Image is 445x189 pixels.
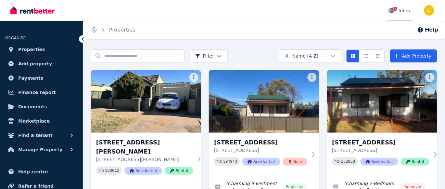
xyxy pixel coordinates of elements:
[18,103,47,111] span: Documents
[214,138,307,147] h3: [STREET_ADDRESS]
[18,74,43,82] span: Payments
[124,167,162,175] span: Residential
[401,158,429,166] span: Rental
[359,49,372,62] button: Compact list view
[18,46,45,53] span: Properties
[332,147,429,154] p: [STREET_ADDRESS]
[105,169,119,173] code: 363012
[96,138,193,156] h3: [STREET_ADDRESS][PERSON_NAME]
[18,168,48,176] span: Help centre
[5,129,78,142] button: Find a tenant
[91,70,201,133] img: 106 Beryl St, Broken Hill
[426,73,435,82] button: More options
[96,156,193,163] p: [STREET_ADDRESS][PERSON_NAME]
[223,159,237,164] code: 394943
[99,169,104,172] small: PID
[372,49,385,62] button: Expanded list view
[190,49,228,62] button: Filter
[347,49,360,62] button: Card view
[283,158,308,166] span: Sale
[83,21,143,39] nav: Breadcrumb
[18,60,52,68] span: Add property
[335,160,340,163] small: PID
[361,158,398,166] span: Residential
[195,53,214,59] span: Filter
[390,49,437,62] a: Add Property
[327,70,437,133] img: 161 Cornish Street, Broken Hill
[5,72,78,85] a: Payments
[388,7,411,14] div: Inbox
[165,167,193,175] span: Rental
[5,86,78,99] a: Finance report
[5,36,26,40] span: ORGANISE
[5,143,78,156] button: Manage Property
[242,158,280,166] span: Residential
[10,6,55,15] img: RentBetter
[209,70,319,176] a: 161 Cornish St, Broken Hill[STREET_ADDRESS][STREET_ADDRESS]PID 394943ResidentialSale
[5,57,78,70] a: Add property
[91,70,201,185] a: 106 Beryl St, Broken Hill[STREET_ADDRESS][PERSON_NAME][STREET_ADDRESS][PERSON_NAME]PID 363012Resi...
[5,115,78,128] a: Marketplace
[18,146,62,154] span: Manage Property
[332,138,429,147] h3: [STREET_ADDRESS]
[18,131,53,139] span: Find a tenant
[214,147,307,154] p: [STREET_ADDRESS]
[308,73,317,82] button: More options
[292,53,319,59] span: Name (A-Z)
[5,100,78,113] a: Documents
[18,117,50,125] span: Marketplace
[327,70,437,176] a: 161 Cornish Street, Broken Hill[STREET_ADDRESS][STREET_ADDRESS]PID 282868ResidentialRental
[347,49,385,62] div: View options
[417,26,439,34] button: Help
[18,88,56,96] span: Finance report
[5,165,78,178] a: Help centre
[189,73,198,82] button: More options
[109,27,135,33] a: Properties
[392,7,398,11] span: 74
[5,43,78,56] a: Properties
[209,70,319,133] img: 161 Cornish St, Broken Hill
[424,5,435,16] img: Christos Fassoulidis
[341,159,355,164] code: 282868
[217,160,222,163] small: PID
[279,49,341,62] button: Name (A-Z)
